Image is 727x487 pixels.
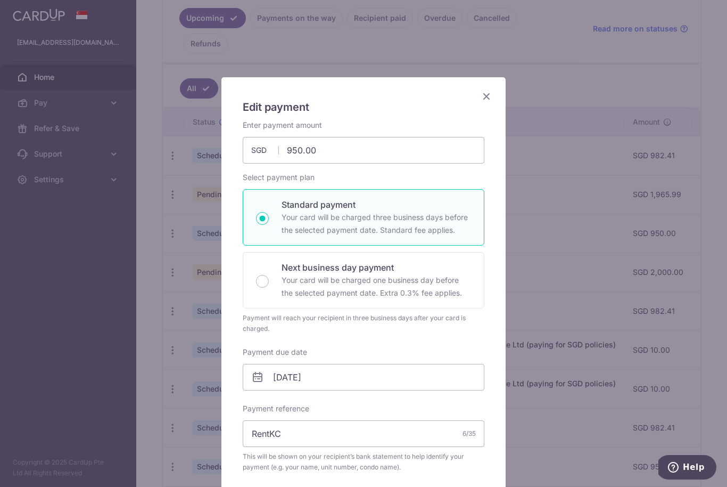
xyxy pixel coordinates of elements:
label: Select payment plan [243,172,315,183]
label: Payment reference [243,403,309,414]
p: Your card will be charged three business days before the selected payment date. Standard fee appl... [282,211,471,237]
iframe: Opens a widget where you can find more information [658,455,716,482]
div: Payment will reach your recipient in three business days after your card is charged. [243,313,484,334]
span: This will be shown on your recipient’s bank statement to help identify your payment (e.g. your na... [243,451,484,473]
span: SGD [251,145,279,156]
label: Enter payment amount [243,120,322,131]
button: Close [480,90,493,103]
input: 0.00 [243,137,484,164]
p: Next business day payment [282,261,471,274]
input: DD / MM / YYYY [243,364,484,391]
div: 6/35 [462,428,476,439]
p: Your card will be charged one business day before the selected payment date. Extra 0.3% fee applies. [282,274,471,299]
p: Standard payment [282,198,471,211]
label: Payment due date [243,347,307,358]
h5: Edit payment [243,99,484,116]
